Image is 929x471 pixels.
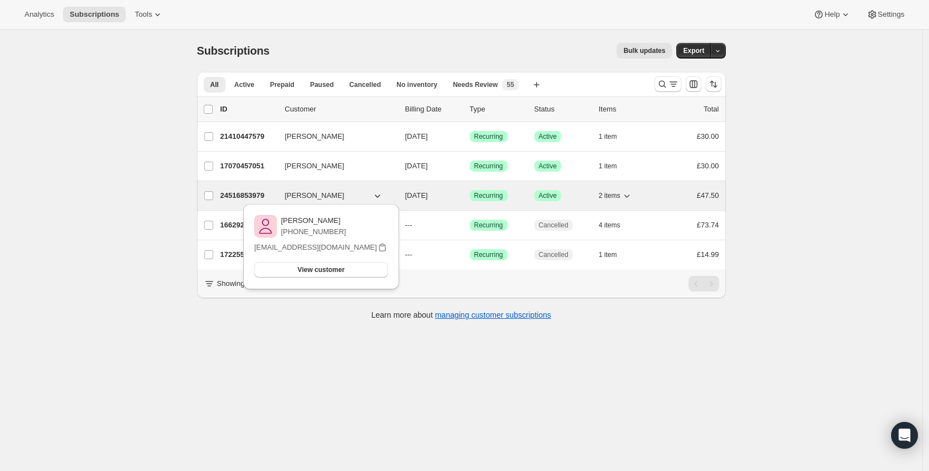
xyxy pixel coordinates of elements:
span: £14.99 [697,250,719,259]
span: £47.50 [697,191,719,200]
span: £30.00 [697,162,719,170]
span: All [210,80,219,89]
span: Active [539,132,557,141]
p: Total [704,104,719,115]
button: Help [807,7,857,22]
p: Status [534,104,590,115]
span: Paused [310,80,334,89]
button: 1 item [599,247,630,263]
button: Sort the results [706,76,721,92]
span: Recurring [474,191,503,200]
img: variant image [254,215,277,237]
span: Subscriptions [70,10,119,19]
span: --- [405,250,412,259]
span: 2 items [599,191,621,200]
button: Settings [860,7,911,22]
span: Recurring [474,162,503,171]
div: 17225547995[PERSON_NAME]---SuccessRecurringCancelled1 item£14.99 [220,247,719,263]
p: 24516853979 [220,190,276,201]
button: Customize table column order and visibility [686,76,701,92]
p: [PHONE_NUMBER] [281,226,346,237]
button: Search and filter results [655,76,681,92]
nav: Pagination [689,276,719,292]
span: Recurring [474,132,503,141]
span: £73.74 [697,221,719,229]
span: Subscriptions [197,45,270,57]
span: Active [234,80,254,89]
div: 17070457051[PERSON_NAME][DATE]SuccessRecurringSuccessActive1 item£30.00 [220,158,719,174]
p: 17070457051 [220,161,276,172]
span: Cancelled [539,250,568,259]
span: Cancelled [539,221,568,230]
a: managing customer subscriptions [435,310,551,319]
div: Open Intercom Messenger [891,422,918,449]
button: Analytics [18,7,61,22]
p: ID [220,104,276,115]
p: Showing 1 to 5 of 5 [217,278,279,289]
button: [PERSON_NAME] [278,187,390,205]
span: Cancelled [350,80,381,89]
button: Tools [128,7,170,22]
span: 1 item [599,132,617,141]
p: Billing Date [405,104,461,115]
span: --- [405,221,412,229]
button: Bulk updates [617,43,672,59]
button: Subscriptions [63,7,126,22]
span: Help [824,10,839,19]
p: 16629235931 [220,220,276,231]
span: Tools [135,10,152,19]
span: 1 item [599,162,617,171]
span: Bulk updates [623,46,665,55]
span: Analytics [24,10,54,19]
button: Create new view [528,77,545,93]
div: 24516853979[PERSON_NAME][DATE]SuccessRecurringSuccessActive2 items£47.50 [220,188,719,203]
span: Active [539,162,557,171]
button: 2 items [599,188,633,203]
span: 4 items [599,221,621,230]
button: [PERSON_NAME] [278,157,390,175]
div: Items [599,104,655,115]
button: 1 item [599,129,630,144]
p: [EMAIL_ADDRESS][DOMAIN_NAME] [254,242,377,253]
span: 55 [507,80,514,89]
p: [PERSON_NAME] [281,215,346,226]
button: View customer [254,262,388,278]
span: Settings [878,10,905,19]
span: £30.00 [697,132,719,140]
p: 17225547995 [220,249,276,260]
span: Export [683,46,704,55]
span: [DATE] [405,162,428,170]
span: Recurring [474,221,503,230]
span: 1 item [599,250,617,259]
span: View customer [298,265,345,274]
span: [DATE] [405,132,428,140]
button: Export [676,43,711,59]
p: Customer [285,104,396,115]
span: [PERSON_NAME] [285,161,345,172]
div: Type [470,104,525,115]
div: 16629235931[PERSON_NAME]---SuccessRecurringCancelled4 items£73.74 [220,217,719,233]
span: No inventory [396,80,437,89]
button: [PERSON_NAME] [278,128,390,145]
div: IDCustomerBilling DateTypeStatusItemsTotal [220,104,719,115]
span: [PERSON_NAME] [285,131,345,142]
div: 21410447579[PERSON_NAME][DATE]SuccessRecurringSuccessActive1 item£30.00 [220,129,719,144]
button: 1 item [599,158,630,174]
span: Prepaid [270,80,294,89]
span: [PERSON_NAME] [285,190,345,201]
span: Active [539,191,557,200]
span: Needs Review [453,80,498,89]
p: Learn more about [371,309,551,321]
span: Recurring [474,250,503,259]
button: 4 items [599,217,633,233]
p: 21410447579 [220,131,276,142]
span: [DATE] [405,191,428,200]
